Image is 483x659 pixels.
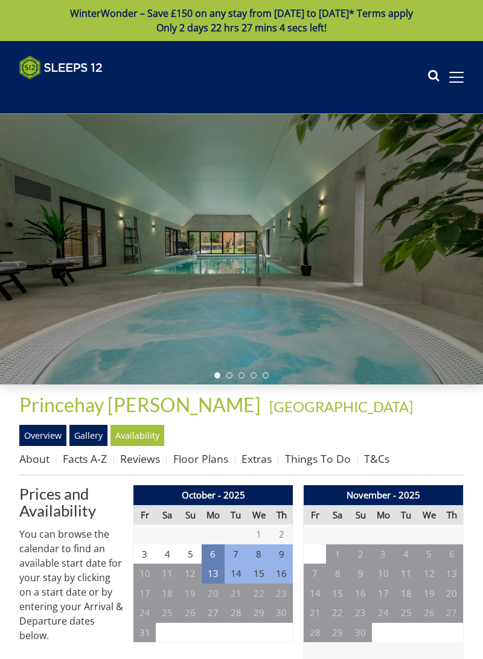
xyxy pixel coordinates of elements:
[133,564,156,584] td: 10
[326,564,349,584] td: 8
[173,451,228,466] a: Floor Plans
[156,544,179,564] td: 4
[441,544,464,564] td: 6
[395,564,418,584] td: 11
[248,544,270,564] td: 8
[395,544,418,564] td: 4
[269,398,413,415] a: [GEOGRAPHIC_DATA]
[304,564,327,584] td: 7
[248,564,270,584] td: 15
[304,485,464,505] th: November - 2025
[304,623,327,643] td: 28
[349,564,372,584] td: 9
[133,485,293,505] th: October - 2025
[19,425,66,445] a: Overview
[395,505,418,525] th: Tu
[304,584,327,603] td: 14
[179,544,202,564] td: 5
[241,451,272,466] a: Extras
[326,544,349,564] td: 1
[349,603,372,623] td: 23
[202,603,225,623] td: 27
[133,505,156,525] th: Fr
[395,603,418,623] td: 25
[133,623,156,643] td: 31
[372,505,395,525] th: Mo
[418,603,441,623] td: 26
[270,603,293,623] td: 30
[441,564,464,584] td: 13
[248,524,270,544] td: 1
[372,584,395,603] td: 17
[349,584,372,603] td: 16
[202,505,225,525] th: Mo
[372,564,395,584] td: 10
[372,544,395,564] td: 3
[285,451,351,466] a: Things To Do
[156,603,179,623] td: 25
[270,544,293,564] td: 9
[270,584,293,603] td: 23
[326,623,349,643] td: 29
[120,451,160,466] a: Reviews
[225,505,248,525] th: Tu
[304,505,327,525] th: Fr
[225,564,248,584] td: 14
[19,451,50,466] a: About
[133,544,156,564] td: 3
[13,87,140,97] iframe: Customer reviews powered by Trustpilot
[418,564,441,584] td: 12
[179,584,202,603] td: 19
[248,505,270,525] th: We
[156,505,179,525] th: Sa
[202,544,225,564] td: 6
[19,393,261,416] span: Princehay [PERSON_NAME]
[304,603,327,623] td: 21
[225,603,248,623] td: 28
[225,584,248,603] td: 21
[264,398,413,415] span: -
[248,603,270,623] td: 29
[349,623,372,643] td: 30
[418,505,441,525] th: We
[372,603,395,623] td: 24
[225,544,248,564] td: 7
[133,603,156,623] td: 24
[156,584,179,603] td: 18
[202,564,225,584] td: 13
[270,564,293,584] td: 16
[110,425,164,445] a: Availability
[156,564,179,584] td: 11
[270,524,293,544] td: 2
[69,425,107,445] a: Gallery
[156,21,327,34] span: Only 2 days 22 hrs 27 mins 4 secs left!
[326,603,349,623] td: 22
[441,603,464,623] td: 27
[326,584,349,603] td: 15
[133,584,156,603] td: 17
[349,544,372,564] td: 2
[270,505,293,525] th: Th
[441,584,464,603] td: 20
[19,527,123,643] p: You can browse the calendar to find an available start date for your stay by clicking on a start ...
[179,603,202,623] td: 26
[418,584,441,603] td: 19
[19,485,123,519] a: Prices and Availability
[349,505,372,525] th: Su
[63,451,107,466] a: Facts A-Z
[248,584,270,603] td: 22
[202,584,225,603] td: 20
[364,451,389,466] a: T&Cs
[19,393,264,416] a: Princehay [PERSON_NAME]
[418,544,441,564] td: 5
[19,56,103,80] img: Sleeps 12
[179,505,202,525] th: Su
[179,564,202,584] td: 12
[395,584,418,603] td: 18
[326,505,349,525] th: Sa
[441,505,464,525] th: Th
